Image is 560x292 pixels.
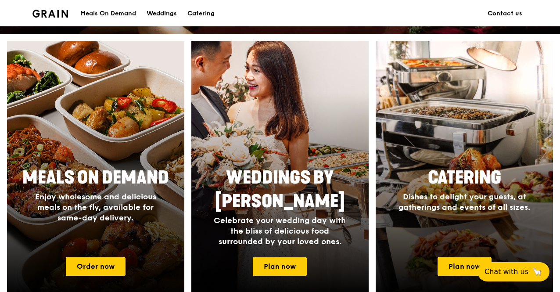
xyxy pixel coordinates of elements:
[398,192,530,212] span: Dishes to delight your guests, at gatherings and events of all sizes.
[22,167,169,188] span: Meals On Demand
[182,0,220,27] a: Catering
[482,0,528,27] a: Contact us
[66,257,126,276] a: Order now
[532,267,542,277] span: 🦙
[438,257,492,276] a: Plan now
[80,0,136,27] div: Meals On Demand
[147,0,177,27] div: Weddings
[428,167,501,188] span: Catering
[141,0,182,27] a: Weddings
[214,216,346,246] span: Celebrate your wedding day with the bliss of delicious food surrounded by your loved ones.
[32,10,68,18] img: Grain
[477,262,549,281] button: Chat with us🦙
[187,0,215,27] div: Catering
[253,257,307,276] a: Plan now
[215,167,345,212] span: Weddings by [PERSON_NAME]
[485,267,528,277] span: Chat with us
[35,192,156,223] span: Enjoy wholesome and delicious meals on the fly, available for same-day delivery.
